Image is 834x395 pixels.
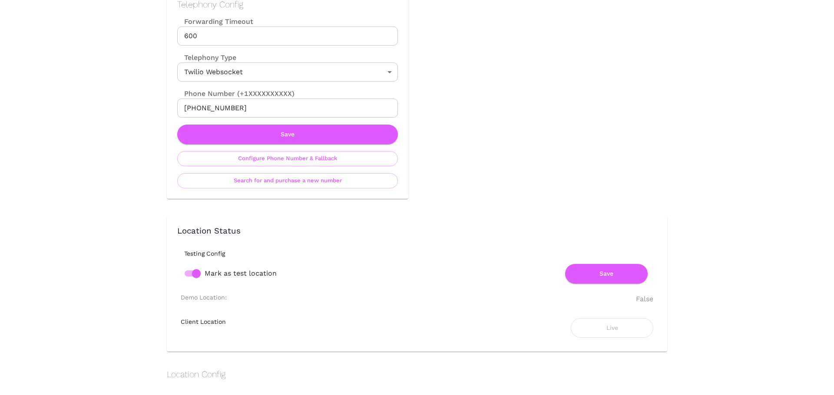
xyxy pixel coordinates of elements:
label: Phone Number (+1XXXXXXXXXX) [177,89,398,99]
h2: Location Config [167,369,667,379]
button: Save [565,264,648,283]
span: Mark as test location [205,268,277,279]
h3: Location Status [177,227,657,236]
h6: Testing Config [184,250,664,257]
h6: Demo Location: [181,294,227,301]
button: Configure Phone Number & Fallback [177,151,398,166]
h6: Client Location [181,318,226,325]
button: Search for and purchase a new number [177,173,398,188]
label: Forwarding Timeout [177,16,398,26]
div: Twilio Websocket [177,63,398,82]
div: False [636,294,653,304]
button: Save [177,125,398,144]
label: Telephony Type [177,53,236,63]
